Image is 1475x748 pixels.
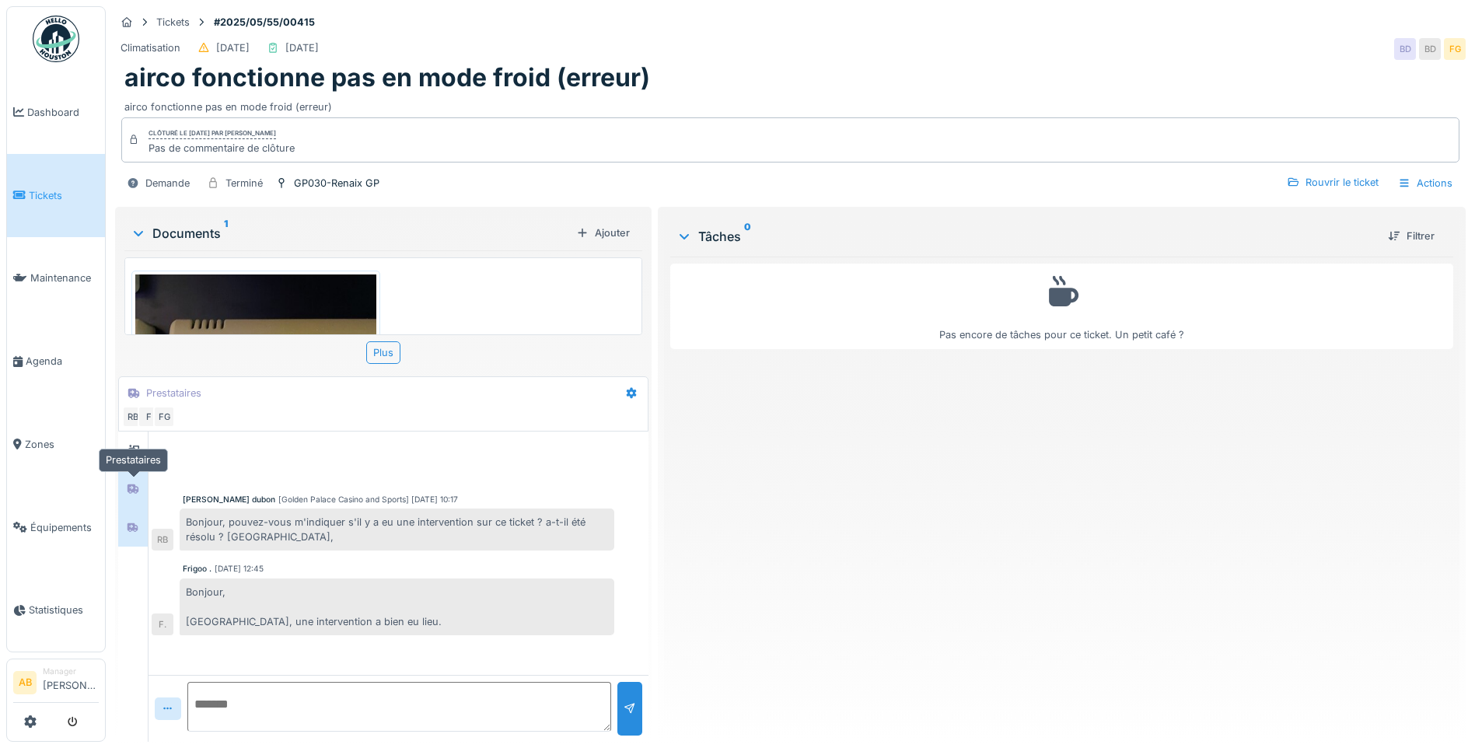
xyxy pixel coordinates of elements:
[13,666,99,703] a: AB Manager[PERSON_NAME]
[180,509,614,551] div: Bonjour, pouvez-vous m'indiquer s'il y a eu une intervention sur ce ticket ? a-t-il été résolu ? ...
[146,386,201,400] div: Prestataires
[99,449,168,471] div: Prestataires
[278,494,458,505] div: [Golden Palace Casino and Sports] [DATE] 10:17
[131,224,570,243] div: Documents
[122,406,144,428] div: RB
[180,578,614,636] div: Bonjour, [GEOGRAPHIC_DATA], une intervention a bien eu lieu.
[153,406,175,428] div: FG
[1281,172,1385,193] div: Rouvrir le ticket
[570,222,636,243] div: Ajouter
[1391,172,1459,194] div: Actions
[1382,225,1441,246] div: Filtrer
[30,271,99,285] span: Maintenance
[215,563,264,575] div: [DATE] 12:45
[183,563,211,575] div: Frigoo .
[30,520,99,535] span: Équipements
[7,569,105,652] a: Statistiques
[1394,38,1416,60] div: BD
[149,141,295,156] div: Pas de commentaire de clôture
[27,105,99,120] span: Dashboard
[152,613,173,635] div: F.
[1444,38,1466,60] div: FG
[135,274,376,596] img: majnw3w53ljigq2u88gysq9nyxdh
[145,176,190,190] div: Demande
[121,40,180,55] div: Climatisation
[183,494,275,505] div: [PERSON_NAME] dubon
[138,406,159,428] div: F
[26,354,99,369] span: Agenda
[224,224,228,243] sup: 1
[7,237,105,320] a: Maintenance
[744,227,751,246] sup: 0
[156,15,190,30] div: Tickets
[33,16,79,62] img: Badge_color-CXgf-gQk.svg
[285,40,319,55] div: [DATE]
[7,71,105,154] a: Dashboard
[25,437,99,452] span: Zones
[43,666,99,677] div: Manager
[124,93,1456,114] div: airco fonctionne pas en mode froid (erreur)
[294,176,379,190] div: GP030-Renaix GP
[216,40,250,55] div: [DATE]
[680,271,1443,343] div: Pas encore de tâches pour ce ticket. Un petit café ?
[152,529,173,551] div: RB
[7,154,105,237] a: Tickets
[366,341,400,364] div: Plus
[124,63,650,93] h1: airco fonctionne pas en mode froid (erreur)
[1419,38,1441,60] div: BD
[7,486,105,569] a: Équipements
[676,227,1375,246] div: Tâches
[29,603,99,617] span: Statistiques
[7,320,105,403] a: Agenda
[7,403,105,486] a: Zones
[149,128,276,139] div: Clôturé le [DATE] par [PERSON_NAME]
[13,671,37,694] li: AB
[225,176,263,190] div: Terminé
[29,188,99,203] span: Tickets
[208,15,321,30] strong: #2025/05/55/00415
[43,666,99,699] li: [PERSON_NAME]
